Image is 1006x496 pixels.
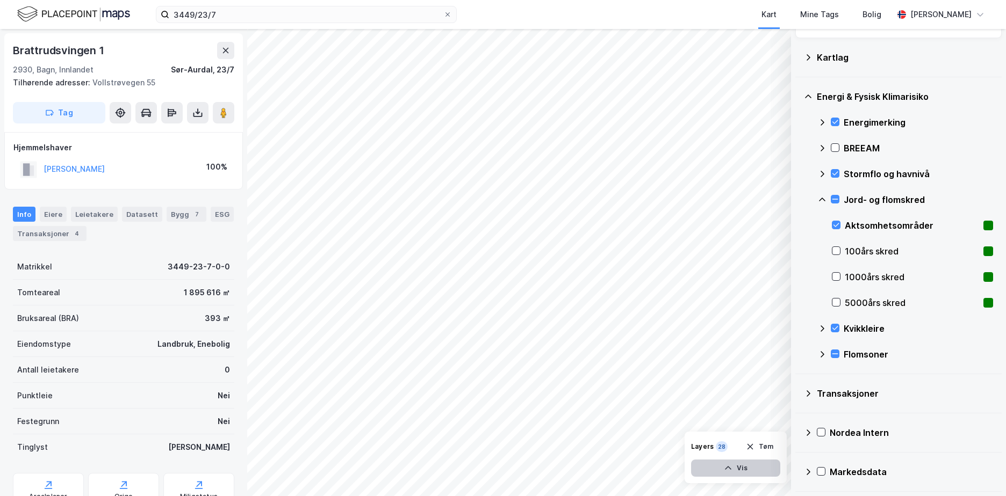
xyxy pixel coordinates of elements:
div: Tinglyst [17,441,48,454]
div: Energi & Fysisk Klimarisiko [817,90,993,103]
div: 5000års skred [845,296,979,309]
div: Transaksjoner [13,226,87,241]
div: 3449-23-7-0-0 [168,260,230,273]
div: Kartlag [817,51,993,64]
div: Hjemmelshaver [13,141,234,154]
div: Info [13,207,35,222]
span: Tilhørende adresser: [13,78,92,87]
div: BREEAM [844,142,993,155]
div: Flomsoner [844,348,993,361]
div: Datasett [122,207,162,222]
div: Markedsdata [830,465,993,478]
div: Kart [761,8,777,21]
div: Jord- og flomskred [844,193,993,206]
div: Energimerking [844,116,993,129]
div: Eiere [40,207,67,222]
div: Nordea Intern [830,426,993,439]
div: Mine Tags [800,8,839,21]
div: Brattrudsvingen 1 [13,42,106,59]
div: [PERSON_NAME] [168,441,230,454]
div: 28 [716,441,728,452]
button: Tag [13,102,105,123]
div: Eiendomstype [17,338,71,351]
div: Sør-Aurdal, 23/7 [171,63,234,76]
div: Punktleie [17,389,53,402]
div: 7 [191,209,202,220]
div: 100% [206,161,227,173]
div: Landbruk, Enebolig [157,338,230,351]
div: Bolig [863,8,881,21]
input: Søk på adresse, matrikkel, gårdeiere, leietakere eller personer [169,6,443,23]
iframe: Chat Widget [952,444,1006,496]
div: Vollstrøvegen 55 [13,76,226,89]
div: Bruksareal (BRA) [17,312,79,325]
div: Transaksjoner [817,387,993,400]
div: 1 895 616 ㎡ [184,286,230,299]
div: Antall leietakere [17,363,79,376]
div: [PERSON_NAME] [910,8,972,21]
div: Bygg [167,207,206,222]
div: 393 ㎡ [205,312,230,325]
div: Festegrunn [17,415,59,428]
div: 0 [225,363,230,376]
div: 1000års skred [845,271,979,283]
img: logo.f888ab2527a4732fd821a326f86c7f29.svg [17,5,130,24]
div: Tomteareal [17,286,60,299]
div: Stormflo og havnivå [844,167,993,180]
div: Leietakere [71,207,118,222]
div: 2930, Bagn, Innlandet [13,63,94,76]
div: Kvikkleire [844,322,993,335]
div: Nei [218,389,230,402]
div: Nei [218,415,230,428]
div: 100års skred [845,245,979,258]
div: ESG [211,207,234,222]
div: Aktsomhetsområder [845,219,979,232]
button: Tøm [739,438,780,455]
div: Matrikkel [17,260,52,273]
div: 4 [71,228,82,239]
div: Layers [691,442,714,451]
button: Vis [691,459,780,477]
